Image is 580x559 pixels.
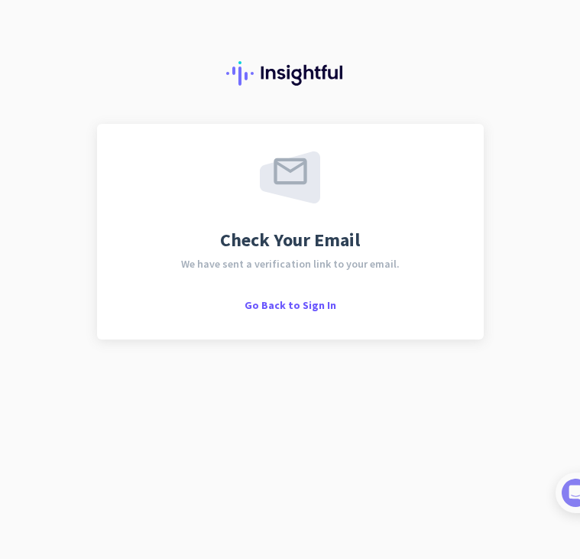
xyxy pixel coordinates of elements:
[220,231,360,249] span: Check Your Email
[181,258,400,269] span: We have sent a verification link to your email.
[226,61,355,86] img: Insightful
[245,298,336,312] span: Go Back to Sign In
[260,151,320,203] img: email-sent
